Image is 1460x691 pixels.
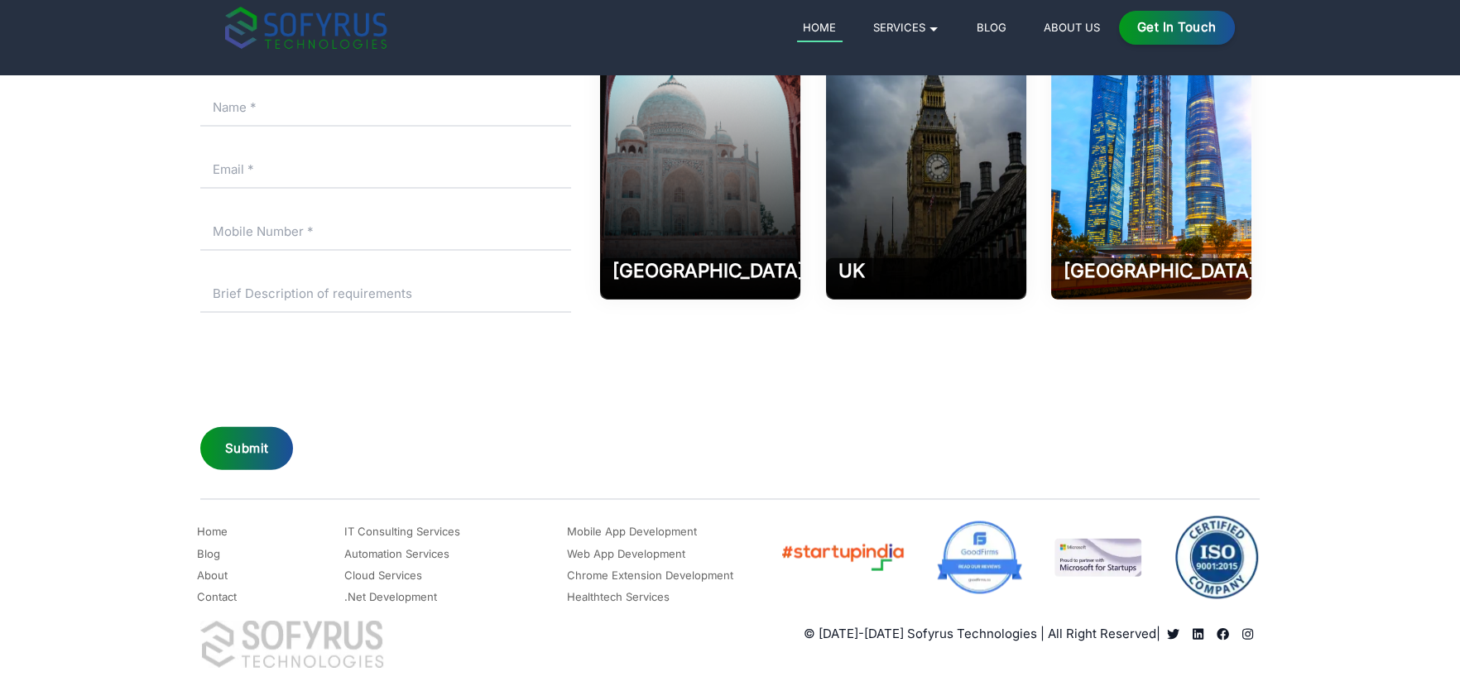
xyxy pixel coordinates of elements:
a: Home [197,522,228,542]
a: Services 🞃 [867,17,946,37]
a: Web App Development [567,545,685,564]
a: .Net Development [344,588,437,607]
a: Blog [971,17,1013,37]
img: MicroSoft for Startup [1054,539,1141,576]
img: ISO [1173,516,1260,600]
a: Get in Touch [1119,11,1236,45]
a: Healthtech Services [567,588,670,607]
iframe: reCAPTCHA [200,338,452,402]
a: Contact [197,588,237,607]
input: Mobile Number * [200,214,571,251]
a: Home [797,17,843,42]
h2: [GEOGRAPHIC_DATA] [1064,258,1239,283]
h2: [GEOGRAPHIC_DATA] [612,258,788,283]
button: Submit [200,427,293,471]
a: About Us [1038,17,1107,37]
a: Mobile App Development [567,522,697,542]
input: Email * [200,151,571,189]
img: Good Firms [936,521,1023,594]
a: Read more about Sofyrus technologies development company [1210,628,1235,641]
a: Chrome Extension Development [567,566,733,586]
a: Automation Services [344,545,449,564]
a: IT Consulting Services [344,522,460,542]
img: Sofyrus Technologies Company [200,621,384,668]
a: Read more about Sofyrus technologies development company [1185,628,1210,641]
a: Read more about Sofyrus technologies [1160,628,1185,641]
img: Startup India [780,540,905,575]
img: sofyrus [225,7,387,49]
a: Sofyrus technologies development company in aligarh [1235,628,1260,641]
a: Blog [197,545,220,564]
input: Name * [200,89,571,127]
p: © [DATE]-[DATE] Sofyrus Technologies | All Right Reserved | [804,625,1160,644]
a: Cloud Services [344,566,422,586]
a: About [197,566,228,586]
input: Brief Description of requirements [200,276,571,313]
h2: UK [838,258,1014,283]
